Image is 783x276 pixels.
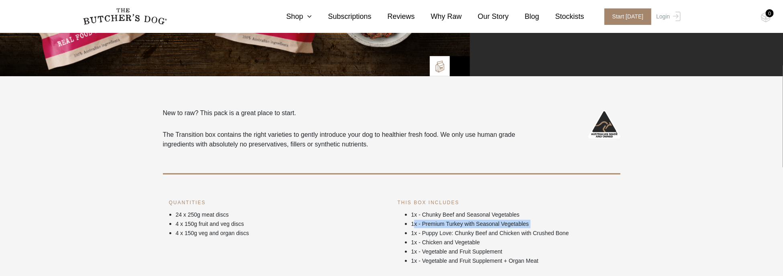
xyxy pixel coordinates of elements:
a: Login [654,8,680,25]
p: 1x - Vegetable and Fruit Supplement [411,248,614,256]
a: Reviews [372,11,415,22]
div: 0 [766,9,774,17]
p: 24 x 250g meat discs [176,211,386,219]
h6: QUANTITIES [169,199,386,207]
a: Why Raw [415,11,462,22]
p: 4 x 150g fruit and veg discs [176,220,386,228]
img: TBD_Category_Icons-1.png [454,60,466,72]
p: 1x - Premium Turkey with Seasonal Vegetables [411,220,614,228]
a: Blog [509,11,539,22]
p: 1x - Chunky Beef and Seasonal Vegetables [411,211,614,219]
a: Shop [270,11,312,22]
a: Start [DATE] [596,8,655,25]
p: The Transition box contains the right varieties to gently introduce your dog to healthier fresh f... [163,130,529,149]
a: Subscriptions [312,11,371,22]
div: New to raw? This pack is a great place to start. [163,108,529,149]
p: 1x - Chicken and Vegetable [411,238,614,247]
img: TBD_Cart-Empty.png [761,12,771,22]
h6: THIS BOX INCLUDES [398,199,614,207]
span: Start [DATE] [604,8,652,25]
img: Australian-Made_White.png [588,108,620,140]
p: 1x - Vegetable and Fruit Supplement + Organ Meat [411,257,614,265]
a: Stockists [539,11,584,22]
p: 4 x 150g veg and organ discs [176,229,386,237]
a: Our Story [462,11,509,22]
p: 1x - Puppy Love: Chunky Beef and Chicken with Crushed Bone [411,229,614,237]
img: TBD_Build-A-Box.png [434,61,446,73]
